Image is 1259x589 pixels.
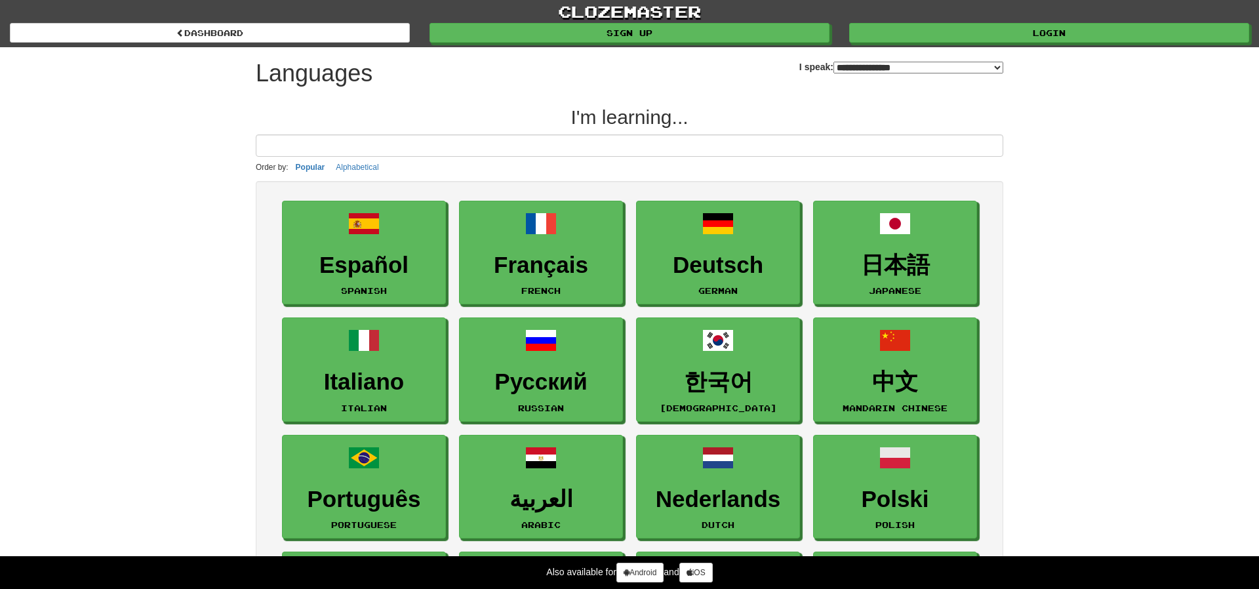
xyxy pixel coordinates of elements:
a: DeutschGerman [636,201,800,305]
a: PortuguêsPortuguese [282,435,446,539]
small: Polish [875,520,915,529]
small: Japanese [869,286,921,295]
small: German [698,286,738,295]
a: ItalianoItalian [282,317,446,422]
a: iOS [679,563,713,582]
h3: Nederlands [643,487,793,512]
a: 한국어[DEMOGRAPHIC_DATA] [636,317,800,422]
select: I speak: [833,62,1003,73]
small: Portuguese [331,520,397,529]
a: 日本語Japanese [813,201,977,305]
a: 中文Mandarin Chinese [813,317,977,422]
a: PolskiPolish [813,435,977,539]
h3: Deutsch [643,253,793,278]
small: Order by: [256,163,289,172]
a: dashboard [10,23,410,43]
h3: Русский [466,369,616,395]
h3: 日本語 [820,253,970,278]
label: I speak: [799,60,1003,73]
h3: 한국어 [643,369,793,395]
a: العربيةArabic [459,435,623,539]
a: Sign up [430,23,829,43]
h3: 中文 [820,369,970,395]
button: Alphabetical [332,160,382,174]
small: Spanish [341,286,387,295]
h3: Português [289,487,439,512]
a: Login [849,23,1249,43]
h3: Italiano [289,369,439,395]
small: Russian [518,403,564,413]
h3: Español [289,253,439,278]
small: Dutch [702,520,734,529]
a: FrançaisFrench [459,201,623,305]
small: Mandarin Chinese [843,403,948,413]
small: Arabic [521,520,561,529]
small: French [521,286,561,295]
small: Italian [341,403,387,413]
a: EspañolSpanish [282,201,446,305]
small: [DEMOGRAPHIC_DATA] [660,403,777,413]
h1: Languages [256,60,372,87]
h3: Polski [820,487,970,512]
h3: Français [466,253,616,278]
a: NederlandsDutch [636,435,800,539]
a: Android [616,563,664,582]
a: РусскийRussian [459,317,623,422]
button: Popular [292,160,329,174]
h3: العربية [466,487,616,512]
h2: I'm learning... [256,106,1003,128]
